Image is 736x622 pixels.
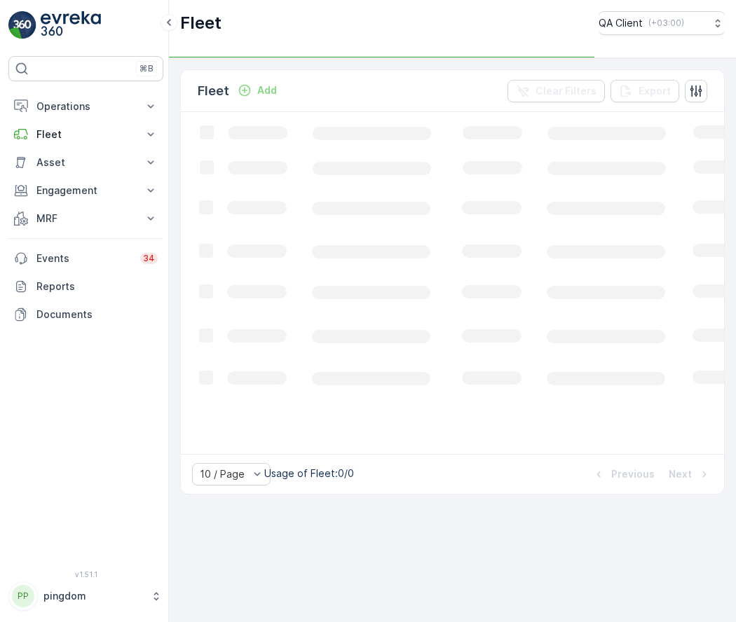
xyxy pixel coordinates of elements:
[611,467,655,481] p: Previous
[639,84,671,98] p: Export
[8,300,163,329] a: Documents
[36,155,135,170] p: Asset
[143,253,155,264] p: 34
[12,585,34,607] div: PP
[8,244,163,272] a: Events34
[536,84,597,98] p: Clear Filters
[36,279,158,293] p: Reports
[590,466,656,483] button: Previous
[232,82,282,99] button: Add
[36,127,135,141] p: Fleet
[507,80,605,102] button: Clear Filters
[8,272,163,300] a: Reports
[36,99,135,113] p: Operations
[41,11,101,39] img: logo_light-DOdMpM7g.png
[667,466,713,483] button: Next
[36,307,158,322] p: Documents
[8,570,163,579] span: v 1.51.1
[180,12,222,34] p: Fleet
[8,581,163,611] button: PPpingdom
[611,80,679,102] button: Export
[8,92,163,120] button: Operations
[198,81,229,101] p: Fleet
[36,184,135,198] p: Engagement
[8,205,163,233] button: MRF
[257,83,277,97] p: Add
[8,148,163,177] button: Asset
[43,589,144,603] p: pingdom
[139,63,154,74] p: ⌘B
[599,11,725,35] button: QA Client(+03:00)
[669,467,692,481] p: Next
[8,177,163,205] button: Engagement
[36,251,132,265] p: Events
[648,18,684,29] p: ( +03:00 )
[8,120,163,148] button: Fleet
[264,466,354,481] p: Usage of Fleet : 0/0
[36,212,135,226] p: MRF
[8,11,36,39] img: logo
[599,16,643,30] p: QA Client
